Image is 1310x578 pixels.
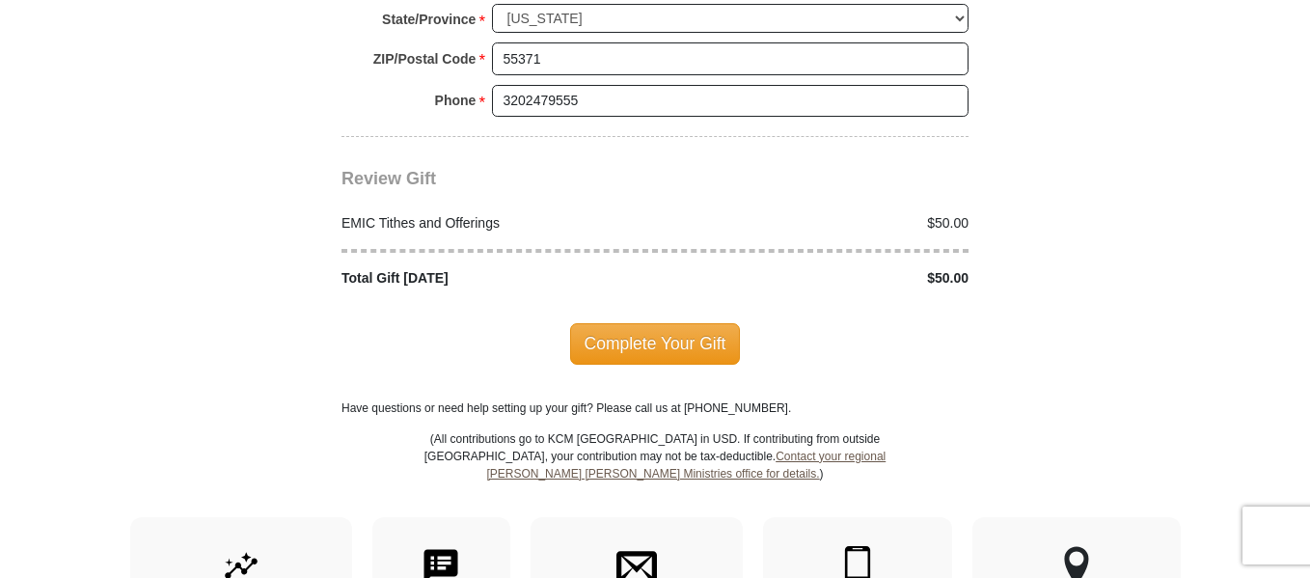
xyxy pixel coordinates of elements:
div: $50.00 [655,213,979,234]
strong: Phone [435,87,477,114]
span: Complete Your Gift [570,323,741,364]
div: Total Gift [DATE] [332,268,656,289]
div: EMIC Tithes and Offerings [332,213,656,234]
p: Have questions or need help setting up your gift? Please call us at [PHONE_NUMBER]. [341,399,969,417]
a: Contact your regional [PERSON_NAME] [PERSON_NAME] Ministries office for details. [486,450,886,481]
strong: State/Province [382,6,476,33]
span: Review Gift [341,169,436,188]
strong: ZIP/Postal Code [373,45,477,72]
p: (All contributions go to KCM [GEOGRAPHIC_DATA] in USD. If contributing from outside [GEOGRAPHIC_D... [423,430,887,517]
div: $50.00 [655,268,979,289]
